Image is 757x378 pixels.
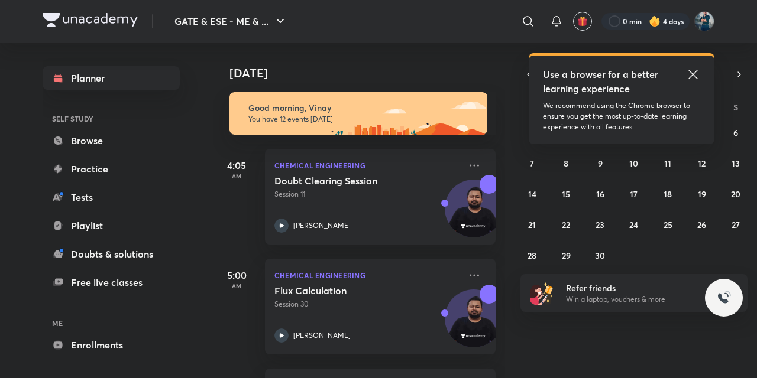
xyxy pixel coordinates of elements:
[274,285,422,296] h5: Flux Calculation
[523,215,542,234] button: September 21, 2025
[445,296,502,353] img: Avatar
[591,215,610,234] button: September 23, 2025
[625,154,643,172] button: September 10, 2025
[664,219,672,230] abbr: September 25, 2025
[733,102,738,113] abbr: Saturday
[591,184,610,203] button: September 16, 2025
[293,220,351,231] p: [PERSON_NAME]
[43,13,138,30] a: Company Logo
[566,294,711,305] p: Win a laptop, vouchers & more
[566,282,711,294] h6: Refer friends
[658,184,677,203] button: September 18, 2025
[43,109,180,129] h6: SELF STUDY
[557,246,575,265] button: September 29, 2025
[528,219,536,230] abbr: September 21, 2025
[649,15,661,27] img: streak
[274,268,460,282] p: Chemical Engineering
[726,184,745,203] button: September 20, 2025
[693,215,711,234] button: September 26, 2025
[213,172,260,180] p: AM
[557,184,575,203] button: September 15, 2025
[591,246,610,265] button: September 30, 2025
[577,16,588,27] img: avatar
[43,129,180,152] a: Browse
[43,242,180,266] a: Doubts & solutions
[248,103,477,113] h6: Good morning, Vinay
[733,127,738,138] abbr: September 6, 2025
[726,123,745,142] button: September 6, 2025
[274,175,422,187] h5: Doubt Clearing Session
[698,158,706,169] abbr: September 12, 2025
[43,13,138,27] img: Company Logo
[43,214,180,237] a: Playlist
[43,333,180,357] a: Enrollments
[732,158,740,169] abbr: September 13, 2025
[43,66,180,90] a: Planner
[43,185,180,209] a: Tests
[562,250,571,261] abbr: September 29, 2025
[213,282,260,289] p: AM
[625,215,643,234] button: September 24, 2025
[732,219,740,230] abbr: September 27, 2025
[731,188,740,200] abbr: September 20, 2025
[557,154,575,172] button: September 8, 2025
[629,158,638,169] abbr: September 10, 2025
[598,158,603,169] abbr: September 9, 2025
[596,188,604,200] abbr: September 16, 2025
[694,11,714,31] img: Vinay Upadhyay
[530,281,554,305] img: referral
[658,215,677,234] button: September 25, 2025
[564,158,568,169] abbr: September 8, 2025
[528,188,536,200] abbr: September 14, 2025
[229,92,487,135] img: morning
[562,219,570,230] abbr: September 22, 2025
[543,100,700,132] p: We recommend using the Chrome browser to ensure you get the most up-to-date learning experience w...
[630,188,638,200] abbr: September 17, 2025
[293,330,351,341] p: [PERSON_NAME]
[43,271,180,294] a: Free live classes
[213,158,260,172] h5: 4:05
[664,188,672,200] abbr: September 18, 2025
[528,250,536,261] abbr: September 28, 2025
[543,67,661,96] h5: Use a browser for a better learning experience
[557,215,575,234] button: September 22, 2025
[693,154,711,172] button: September 12, 2025
[274,299,460,309] p: Session 30
[274,158,460,172] p: Chemical Engineering
[573,12,592,31] button: avatar
[523,184,542,203] button: September 14, 2025
[229,66,507,80] h4: [DATE]
[698,188,706,200] abbr: September 19, 2025
[658,154,677,172] button: September 11, 2025
[596,219,604,230] abbr: September 23, 2025
[523,246,542,265] button: September 28, 2025
[591,154,610,172] button: September 9, 2025
[562,188,570,200] abbr: September 15, 2025
[530,158,534,169] abbr: September 7, 2025
[697,219,706,230] abbr: September 26, 2025
[625,184,643,203] button: September 17, 2025
[274,189,460,200] p: Session 11
[523,154,542,172] button: September 7, 2025
[43,157,180,181] a: Practice
[629,219,638,230] abbr: September 24, 2025
[664,158,671,169] abbr: September 11, 2025
[595,250,605,261] abbr: September 30, 2025
[717,291,731,305] img: ttu
[445,186,502,243] img: Avatar
[248,115,477,124] p: You have 12 events [DATE]
[693,184,711,203] button: September 19, 2025
[213,268,260,282] h5: 5:00
[167,9,295,33] button: GATE & ESE - ME & ...
[726,154,745,172] button: September 13, 2025
[43,313,180,333] h6: ME
[726,215,745,234] button: September 27, 2025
